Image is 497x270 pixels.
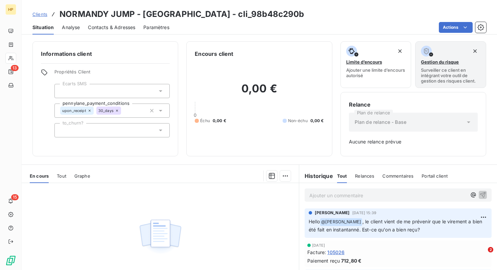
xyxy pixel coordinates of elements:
[307,257,340,264] span: Paiement reçu
[349,100,478,109] h6: Relance
[41,50,170,58] h6: Informations client
[320,218,362,226] span: @ [PERSON_NAME]
[349,138,478,145] span: Aucune relance prévue
[143,24,169,31] span: Paramètres
[121,108,126,114] input: Ajouter une valeur
[415,41,486,88] button: Gestion du risqueSurveiller ce client en intégrant votre outil de gestion des risques client.
[54,69,170,78] span: Propriétés Client
[346,59,382,65] span: Limite d’encours
[355,173,374,179] span: Relances
[62,109,86,113] span: upon_receipt
[309,219,483,232] span: , le client vient de me prévenir que le virement a bien été fait en instantanné. Est-ce qu'on a b...
[30,173,49,179] span: En cours
[213,118,226,124] span: 0,00 €
[307,249,326,256] span: Facture :
[312,243,325,247] span: [DATE]
[439,22,473,33] button: Actions
[11,65,19,71] span: 13
[346,67,406,78] span: Ajouter une limite d’encours autorisé
[195,50,233,58] h6: Encours client
[337,173,347,179] span: Tout
[422,173,448,179] span: Portail client
[32,11,47,18] a: Clients
[488,247,493,252] span: 2
[327,249,345,256] span: 105026
[315,210,350,216] span: [PERSON_NAME]
[340,41,411,88] button: Limite d’encoursAjouter une limite d’encours autorisé
[60,127,66,133] input: Ajouter une valeur
[98,109,114,113] span: 30_days
[88,24,135,31] span: Contacts & Adresses
[74,173,90,179] span: Graphe
[11,194,19,200] span: 15
[62,24,80,31] span: Analyse
[139,216,182,258] img: Empty state
[310,118,324,124] span: 0,00 €
[421,59,459,65] span: Gestion du risque
[355,119,406,126] span: Plan de relance - Base
[60,8,304,20] h3: NORMANDY JUMP - [GEOGRAPHIC_DATA] - cli_98b48c290b
[299,172,333,180] h6: Historique
[57,173,66,179] span: Tout
[194,112,196,118] span: 0
[309,219,320,224] span: Hello
[288,118,308,124] span: Non-échu
[195,82,324,102] h2: 0,00 €
[421,67,480,84] span: Surveiller ce client en intégrant votre outil de gestion des risques client.
[200,118,210,124] span: Échu
[5,4,16,15] div: HP
[32,24,54,31] span: Situation
[474,247,490,263] iframe: Intercom live chat
[352,211,376,215] span: [DATE] 15:39
[32,12,47,17] span: Clients
[5,255,16,266] img: Logo LeanPay
[382,173,413,179] span: Commentaires
[341,257,361,264] span: 712,80 €
[60,88,66,94] input: Ajouter une valeur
